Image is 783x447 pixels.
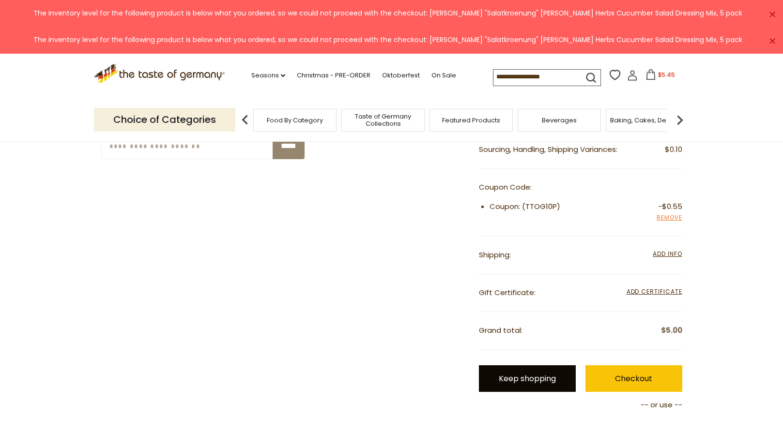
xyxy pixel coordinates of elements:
[640,69,681,84] button: $5.45
[479,325,522,335] span: Grand total:
[382,70,420,81] a: Oktoberfest
[479,399,682,411] p: -- or use --
[479,144,617,154] span: Sourcing, Handling, Shipping Variances:
[479,287,536,298] span: Gift Certificate:
[490,201,682,213] li: Coupon: (TTOG10P)
[661,325,682,337] span: $5.00
[8,34,768,45] div: The inventory level for the following product is below what you ordered, so we could not proceed ...
[235,110,255,130] img: previous arrow
[657,213,682,223] a: Remove
[627,287,682,298] span: Add Certificate
[670,110,690,130] img: next arrow
[442,117,500,124] a: Featured Products
[8,8,768,19] div: The inventory level for the following product is below what you ordered, so we could not proceed ...
[297,70,370,81] a: Christmas - PRE-ORDER
[479,182,532,192] span: Coupon Code:
[479,418,682,438] iframe: PayPal-paypal
[769,38,775,44] a: ×
[251,70,285,81] a: Seasons
[94,108,235,132] p: Choice of Categories
[610,117,685,124] a: Baking, Cakes, Desserts
[267,117,323,124] a: Food By Category
[344,113,422,127] a: Taste of Germany Collections
[542,117,577,124] a: Beverages
[653,250,682,258] span: Add Info
[658,71,675,79] span: $5.45
[479,250,511,260] span: Shipping:
[769,12,775,17] a: ×
[431,70,456,81] a: On Sale
[585,365,682,392] a: Checkout
[479,365,576,392] a: Keep shopping
[658,201,682,213] span: -$0.55
[665,144,682,156] span: $0.10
